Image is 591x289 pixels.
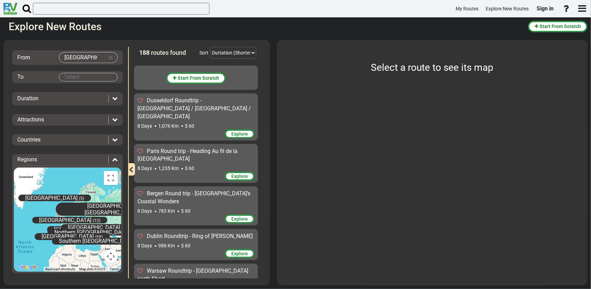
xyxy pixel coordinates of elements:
button: Start From Scratch [528,21,588,32]
div: Explore [225,172,254,181]
span: Paris Round trip - Heading Au fil de la [GEOGRAPHIC_DATA] [137,148,238,162]
span: 783 Km [158,208,175,214]
span: Start From Scratch [539,24,581,29]
span: Explore [231,251,248,256]
div: Duration [14,95,121,103]
div: Explore [225,129,254,138]
span: 8 Days [137,123,152,129]
span: $ 60 [185,165,194,171]
span: Bergen Round trip - [GEOGRAPHIC_DATA]’s Coastal Wonders [137,190,250,205]
span: $ 60 [181,243,190,248]
input: Select [59,52,104,63]
span: 8 Days [137,208,152,214]
span: Dusseldorf Roundtrip - [GEOGRAPHIC_DATA] / [GEOGRAPHIC_DATA] / [GEOGRAPHIC_DATA] [137,97,251,120]
div: Countries [14,136,121,144]
span: $ 60 [185,123,194,129]
span: [GEOGRAPHIC_DATA] [25,195,78,201]
span: [GEOGRAPHIC_DATA] [42,233,94,240]
button: Map camera controls [104,249,118,263]
div: Sort [199,49,208,56]
a: Sign in [534,1,557,16]
span: Dublin Roundtrip - Ring of [PERSON_NAME] [147,233,253,239]
span: 1,235 Km [158,165,179,171]
div: Bergen Round trip - [GEOGRAPHIC_DATA]’s Coastal Wonders 8 Days 783 Km $ 60 Explore [134,186,258,226]
span: Explore [231,216,248,222]
div: Explore [225,249,254,258]
span: (5) [79,196,84,201]
span: 8 Days [137,243,152,248]
span: Warsaw Roundtrip - [GEOGRAPHIC_DATA] north Short [137,267,248,282]
button: Toggle fullscreen view [104,171,118,185]
span: From [17,54,30,61]
div: Attractions [14,116,121,124]
span: Sign in [537,5,554,12]
span: [GEOGRAPHIC_DATA] [39,217,91,223]
div: Regions [14,156,121,164]
span: Start From Scratch [178,75,219,81]
span: 8 Days [137,165,152,171]
span: To [17,74,24,80]
button: Start From Scratch [166,73,226,84]
span: Attractions [17,116,44,123]
span: My Routes [456,6,478,11]
div: Paris Round trip - Heading Au fil de la [GEOGRAPHIC_DATA] 8 Days 1,235 Km $ 60 Explore [134,144,258,183]
span: Regions [17,156,37,163]
button: Clear Input [105,52,116,63]
a: My Routes [453,2,482,16]
div: Dusseldorf Roundtrip - [GEOGRAPHIC_DATA] / [GEOGRAPHIC_DATA] / [GEOGRAPHIC_DATA] 8 Days 1,076 Km ... [134,93,258,141]
span: Northern [GEOGRAPHIC_DATA] [54,229,129,236]
span: 188 [139,49,150,56]
span: Southern [GEOGRAPHIC_DATA] [59,238,135,245]
button: Keyboard shortcuts [45,267,75,272]
span: Explore New Routes [486,6,529,11]
span: [GEOGRAPHIC_DATA] / [GEOGRAPHIC_DATA] [84,203,143,216]
span: (12) [93,218,100,223]
a: Explore New Routes [483,2,532,16]
span: Map data ©2025 [79,267,105,271]
span: $ 60 [181,208,190,214]
div: Explore [225,214,254,223]
h2: Explore New Routes [9,21,523,32]
span: Explore [231,131,248,137]
span: 986 Km [158,243,175,248]
span: Countries [17,136,41,143]
img: Google [16,263,38,272]
div: Dublin Roundtrip - Ring of [PERSON_NAME] 8 Days 986 Km $ 60 Explore [134,229,258,260]
span: routes found [151,49,186,56]
img: RvPlanetLogo.png [3,3,17,15]
span: Select a route to see its map [371,62,494,73]
a: Open this area in Google Maps (opens a new window) [16,263,38,272]
a: Terms (opens in new tab) [109,267,119,271]
span: Duration [17,95,38,102]
span: 1,076 Km [158,123,179,129]
input: Select [59,73,117,81]
span: Explore [231,173,248,179]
